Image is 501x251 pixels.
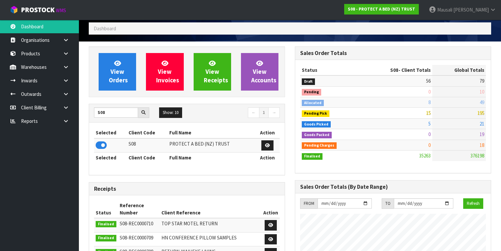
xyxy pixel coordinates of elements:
td: PROTECT A BED (NZ) TRUST [168,138,255,153]
span: 195 [477,110,484,116]
h3: Receipts [94,186,280,192]
span: 5 [428,121,431,127]
span: 49 [480,99,484,105]
span: [PERSON_NAME] [453,7,489,13]
span: Finalised [302,153,322,160]
th: - Client Totals [362,65,432,75]
span: HN CONFERENCE PILLOW SAMPLES [161,235,237,241]
span: 0 [428,89,431,95]
h3: Sales Order Totals (By Date Range) [300,184,486,190]
span: Goods Packed [302,132,332,138]
span: S08-REC0000709 [120,235,153,241]
td: S08 [127,138,168,153]
span: Goods Picked [302,121,331,128]
span: Mausali [437,7,452,13]
th: Action [262,200,280,218]
span: 79 [480,78,484,84]
span: 8 [428,99,431,105]
th: Client Code [127,127,168,138]
span: 19 [480,131,484,137]
input: Search clients [94,107,138,118]
th: Status [300,65,362,75]
span: Finalised [96,235,116,241]
div: FROM [300,198,318,209]
th: Full Name [168,153,255,163]
span: Pending [302,89,321,96]
span: ProStock [21,6,55,14]
a: 1 [259,107,269,118]
span: View Accounts [251,59,276,84]
span: S08 [390,67,398,73]
a: → [268,107,280,118]
nav: Page navigation [192,107,280,119]
span: View Invoices [156,59,179,84]
th: Full Name [168,127,255,138]
span: Dashboard [94,25,116,32]
span: View Receipts [204,59,228,84]
span: Pending Pick [302,110,329,117]
th: Client Reference [160,200,262,218]
a: S08 - PROTECT A BED (NZ) TRUST [344,4,419,14]
a: ViewInvoices [146,53,183,91]
span: 0 [428,131,431,137]
span: TOP STAR MOTEL RETURN [161,220,218,227]
button: Show: 10 [159,107,182,118]
th: Action [255,153,280,163]
th: Client Code [127,153,168,163]
span: 35263 [419,153,431,159]
span: 10 [480,89,484,95]
th: Global Totals [432,65,486,75]
span: View Orders [109,59,128,84]
th: Status [94,200,118,218]
th: Selected [94,127,127,138]
span: Allocated [302,100,324,106]
h3: Sales Order Totals [300,50,486,56]
div: TO [382,198,394,209]
button: Refresh [463,198,483,209]
span: 21 [480,121,484,127]
span: Draft [302,78,315,85]
small: WMS [56,7,66,14]
a: ViewAccounts [241,53,278,91]
a: ViewOrders [99,53,136,91]
th: Action [255,127,280,138]
span: 18 [480,142,484,148]
span: 0 [428,142,431,148]
span: 15 [426,110,431,116]
strong: S08 - PROTECT A BED (NZ) TRUST [348,6,415,12]
span: Pending Charges [302,142,337,149]
th: Reference Number [118,200,160,218]
span: S08-REC0000710 [120,220,153,227]
a: ← [248,107,259,118]
span: 56 [426,78,431,84]
span: 376198 [470,153,484,159]
th: Selected [94,153,127,163]
a: ViewReceipts [194,53,231,91]
img: cube-alt.png [10,6,18,14]
span: Finalised [96,221,116,228]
